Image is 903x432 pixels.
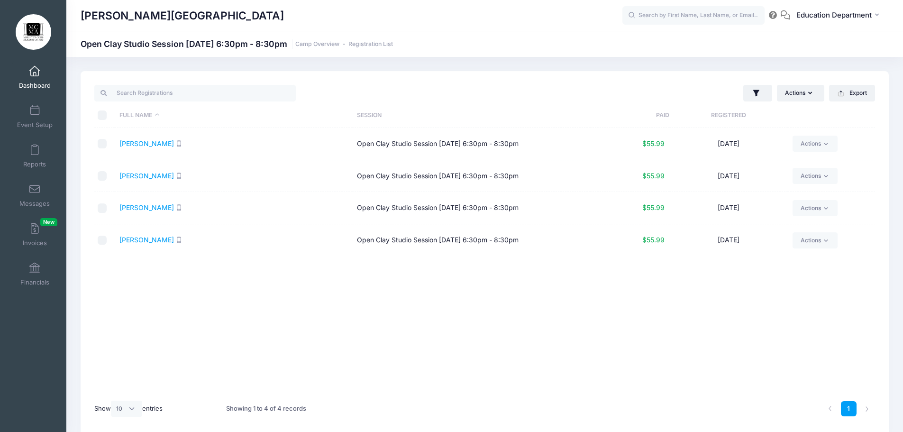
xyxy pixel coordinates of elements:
[590,103,669,128] th: Paid: activate to sort column ascending
[829,85,875,101] button: Export
[793,136,838,152] a: Actions
[642,139,665,147] span: $55.99
[352,128,590,160] td: Open Clay Studio Session [DATE] 6:30pm - 8:30pm
[94,85,296,101] input: Search Registrations
[790,5,889,27] button: Education Department
[793,232,838,248] a: Actions
[19,82,51,90] span: Dashboard
[111,401,142,417] select: Showentries
[12,61,57,94] a: Dashboard
[642,203,665,211] span: $55.99
[796,10,872,20] span: Education Department
[226,398,306,420] div: Showing 1 to 4 of 4 records
[348,41,393,48] a: Registration List
[12,218,57,251] a: InvoicesNew
[115,103,352,128] th: Full Name: activate to sort column descending
[119,172,174,180] a: [PERSON_NAME]
[176,140,182,147] i: SMS enabled
[793,200,838,216] a: Actions
[669,160,788,193] td: [DATE]
[669,128,788,160] td: [DATE]
[12,100,57,133] a: Event Setup
[352,192,590,224] td: Open Clay Studio Session [DATE] 6:30pm - 8:30pm
[119,236,174,244] a: [PERSON_NAME]
[94,401,163,417] label: Show entries
[23,160,46,168] span: Reports
[81,5,284,27] h1: [PERSON_NAME][GEOGRAPHIC_DATA]
[669,103,788,128] th: Registered: activate to sort column ascending
[119,139,174,147] a: [PERSON_NAME]
[642,172,665,180] span: $55.99
[295,41,339,48] a: Camp Overview
[352,160,590,193] td: Open Clay Studio Session [DATE] 6:30pm - 8:30pm
[16,14,51,50] img: Marietta Cobb Museum of Art
[777,85,824,101] button: Actions
[119,203,174,211] a: [PERSON_NAME]
[20,278,49,286] span: Financials
[642,236,665,244] span: $55.99
[669,224,788,256] td: [DATE]
[81,39,393,49] h1: Open Clay Studio Session [DATE] 6:30pm - 8:30pm
[352,103,590,128] th: Session: activate to sort column ascending
[19,200,50,208] span: Messages
[669,192,788,224] td: [DATE]
[176,173,182,179] i: SMS enabled
[12,179,57,212] a: Messages
[176,237,182,243] i: SMS enabled
[40,218,57,226] span: New
[622,6,765,25] input: Search by First Name, Last Name, or Email...
[793,168,838,184] a: Actions
[12,257,57,291] a: Financials
[17,121,53,129] span: Event Setup
[176,204,182,211] i: SMS enabled
[352,224,590,256] td: Open Clay Studio Session [DATE] 6:30pm - 8:30pm
[841,401,857,417] a: 1
[23,239,47,247] span: Invoices
[12,139,57,173] a: Reports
